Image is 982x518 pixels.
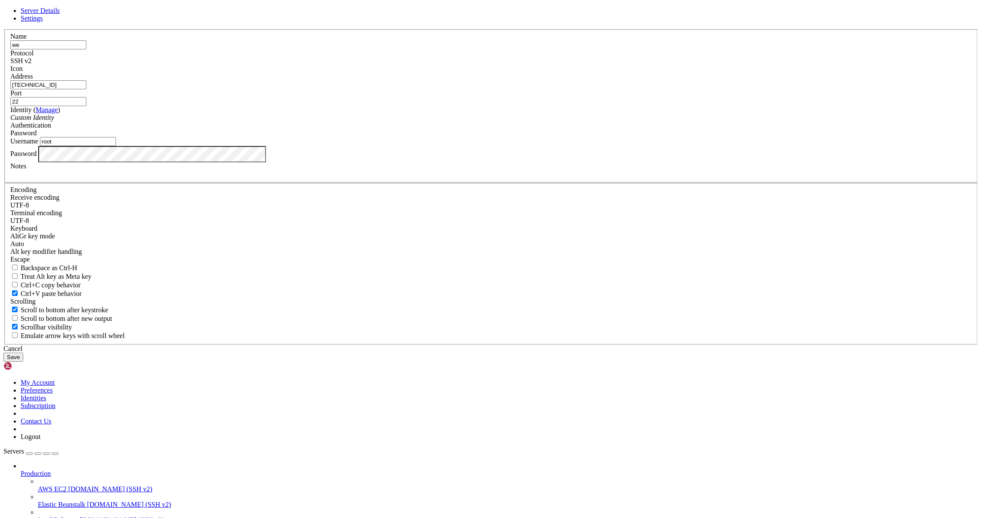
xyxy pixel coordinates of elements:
li: AWS EC2 [DOMAIN_NAME] (SSH v2) [38,478,979,493]
a: Preferences [21,387,53,394]
span: Ctrl+C copy behavior [21,281,81,289]
input: Server Name [10,40,86,49]
label: Username [10,137,38,145]
label: The vertical scrollbar mode. [10,323,72,331]
label: If true, the backspace should send BS ('\x08', aka ^H). Otherwise the backspace key should send '... [10,264,77,271]
div: Custom Identity [10,114,972,122]
a: AWS EC2 [DOMAIN_NAME] (SSH v2) [38,485,979,493]
span: Scrollbar visibility [21,323,72,331]
span: Servers [3,448,24,455]
input: Host Name or IP [10,80,86,89]
input: Ctrl+C copy behavior [12,282,18,287]
a: Elastic Beanstalk [DOMAIN_NAME] (SSH v2) [38,501,979,509]
img: Shellngn [3,362,53,370]
div: Auto [10,240,972,248]
a: Manage [36,106,58,113]
div: SSH v2 [10,57,972,65]
label: Notes [10,162,26,170]
span: Escape [10,256,30,263]
div: Escape [10,256,972,263]
a: Settings [21,15,43,22]
a: Server Details [21,7,60,14]
span: Auto [10,240,24,247]
button: Save [3,353,23,362]
label: Ctrl-C copies if true, send ^C to host if false. Ctrl-Shift-C sends ^C to host if true, copies if... [10,281,81,289]
span: AWS EC2 [38,485,67,493]
li: Elastic Beanstalk [DOMAIN_NAME] (SSH v2) [38,493,979,509]
label: Controls how the Alt key is handled. Escape: Send an ESC prefix. 8-Bit: Add 128 to the typed char... [10,248,82,255]
span: ( ) [34,106,60,113]
a: Identities [21,394,46,402]
label: Password [10,150,37,157]
span: Scroll to bottom after keystroke [21,306,108,314]
label: Name [10,33,27,40]
label: When using the alternative screen buffer, and DECCKM (Application Cursor Keys) is active, mouse w... [10,332,125,339]
input: Port Number [10,97,86,106]
x-row: Connecting [TECHNICAL_ID]... [3,3,871,11]
div: Password [10,129,972,137]
label: Encoding [10,186,37,193]
span: Emulate arrow keys with scroll wheel [21,332,125,339]
span: SSH v2 [10,57,31,64]
label: Address [10,73,33,80]
a: Subscription [21,402,55,409]
label: Authentication [10,122,51,129]
span: Password [10,129,37,137]
label: Set the expected encoding for data received from the host. If the encodings do not match, visual ... [10,194,59,201]
a: Contact Us [21,417,52,425]
input: Scroll to bottom after keystroke [12,307,18,312]
label: Port [10,89,22,97]
label: Whether the Alt key acts as a Meta key or as a distinct Alt key. [10,273,92,280]
label: Scrolling [10,298,36,305]
label: Ctrl+V pastes if true, sends ^V to host if false. Ctrl+Shift+V sends ^V to host if true, pastes i... [10,290,82,297]
a: Production [21,470,979,478]
span: Elastic Beanstalk [38,501,86,508]
div: Cancel [3,345,979,353]
span: [DOMAIN_NAME] (SSH v2) [68,485,153,493]
span: Scroll to bottom after new output [21,315,112,322]
span: Ctrl+V paste behavior [21,290,82,297]
a: My Account [21,379,55,386]
span: [DOMAIN_NAME] (SSH v2) [87,501,171,508]
label: Keyboard [10,225,37,232]
div: UTF-8 [10,201,972,209]
span: Treat Alt key as Meta key [21,273,92,280]
input: Ctrl+V paste behavior [12,290,18,296]
input: Login Username [40,137,116,146]
a: Logout [21,433,40,440]
label: Whether to scroll to the bottom on any keystroke. [10,306,108,314]
input: Scroll to bottom after new output [12,315,18,321]
span: Backspace as Ctrl-H [21,264,77,271]
input: Backspace as Ctrl-H [12,265,18,270]
i: Custom Identity [10,114,54,121]
span: UTF-8 [10,201,29,209]
div: (0, 1) [3,11,7,18]
label: Set the expected encoding for data received from the host. If the encodings do not match, visual ... [10,232,55,240]
span: Production [21,470,51,477]
label: The default terminal encoding. ISO-2022 enables character map translations (like graphics maps). ... [10,209,62,216]
label: Identity [10,106,60,113]
label: Scroll to bottom after new output. [10,315,112,322]
a: Servers [3,448,58,455]
label: Icon [10,65,22,72]
label: Protocol [10,49,34,57]
input: Scrollbar visibility [12,324,18,329]
input: Emulate arrow keys with scroll wheel [12,332,18,338]
input: Treat Alt key as Meta key [12,273,18,279]
span: UTF-8 [10,217,29,224]
div: UTF-8 [10,217,972,225]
